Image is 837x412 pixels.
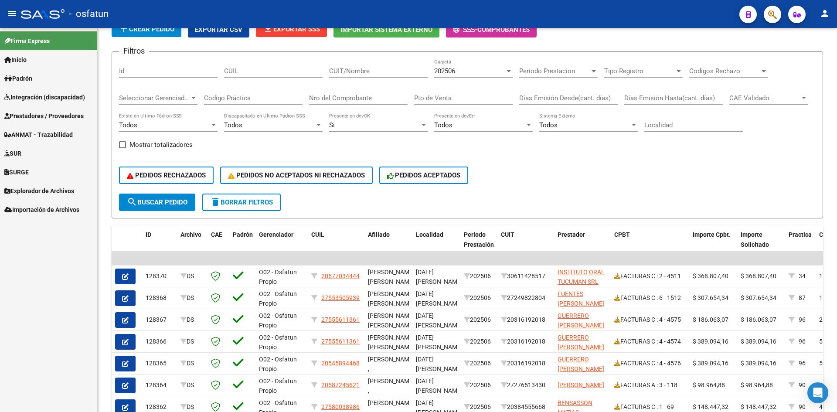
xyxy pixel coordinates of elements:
[604,67,675,75] span: Tipo Registro
[4,92,85,102] span: Integración (discapacidad)
[364,225,412,264] datatable-header-cell: Afiliado
[321,360,360,367] span: 20545894468
[539,121,558,129] span: Todos
[741,403,776,410] span: $ 148.447,32
[737,225,785,264] datatable-header-cell: Importe Solicitado
[263,25,320,33] span: Exportar SSS
[501,380,551,390] div: 27276513430
[368,334,416,351] span: [PERSON_NAME] [PERSON_NAME],
[202,194,281,211] button: Borrar Filtros
[614,402,686,412] div: FACTURAS C : 1 - 69
[501,271,551,281] div: 30611428517
[4,55,27,65] span: Inicio
[195,26,242,34] span: Exportar CSV
[819,403,823,410] span: 4
[416,378,463,405] span: [DATE][PERSON_NAME] DE TUCUMA
[434,121,453,129] span: Todos
[819,294,823,301] span: 1
[554,225,611,264] datatable-header-cell: Prestador
[211,231,222,238] span: CAE
[446,21,537,37] button: -Comprobantes
[4,111,84,121] span: Prestadores / Proveedores
[180,231,201,238] span: Archivo
[464,293,494,303] div: 202506
[259,312,297,329] span: O02 - Osfatun Propio
[259,356,297,373] span: O02 - Osfatun Propio
[799,381,806,388] span: 90
[146,402,174,412] div: 128362
[321,316,360,323] span: 27555611361
[208,225,229,264] datatable-header-cell: CAE
[558,334,604,351] span: GUERRERO [PERSON_NAME]
[693,272,728,279] span: $ 368.807,40
[464,380,494,390] div: 202506
[819,338,830,345] span: 532
[146,358,174,368] div: 128365
[4,167,29,177] span: SURGE
[368,378,415,395] span: [PERSON_NAME] ,
[434,67,455,75] span: 202506
[119,194,195,211] button: Buscar Pedido
[368,290,415,317] span: [PERSON_NAME] [PERSON_NAME] ,
[693,381,725,388] span: $ 98.964,88
[558,312,604,329] span: GUERRERO [PERSON_NAME]
[614,293,686,303] div: FACTURAS C : 6 - 1512
[501,402,551,412] div: 20384555668
[464,337,494,347] div: 202506
[146,337,174,347] div: 128366
[146,271,174,281] div: 128370
[477,26,530,34] span: Comprobantes
[799,338,806,345] span: 96
[729,94,800,102] span: CAE Validado
[180,337,204,347] div: DS
[333,21,439,37] button: Importar Sistema Externo
[368,269,415,296] span: [PERSON_NAME] [PERSON_NAME] ,
[127,197,137,207] mat-icon: search
[4,186,74,196] span: Explorador de Archivos
[368,312,416,329] span: [PERSON_NAME] [PERSON_NAME],
[387,171,461,179] span: PEDIDOS ACEPTADOS
[210,197,221,207] mat-icon: delete
[4,36,50,46] span: Firma Express
[146,293,174,303] div: 128368
[558,231,585,238] span: Prestador
[416,312,463,339] span: [DATE][PERSON_NAME] DE TUCUMA
[497,225,554,264] datatable-header-cell: CUIT
[693,360,728,367] span: $ 389.094,16
[501,231,514,238] span: CUIT
[501,315,551,325] div: 20316192018
[741,294,776,301] span: $ 307.654,34
[693,338,728,345] span: $ 389.094,16
[321,294,360,301] span: 27553505939
[329,121,335,129] span: Si
[340,26,432,34] span: Importar Sistema Externo
[819,272,823,279] span: 1
[693,294,728,301] span: $ 307.654,34
[614,380,686,390] div: FACTURAS A : 3 - 118
[741,381,773,388] span: $ 98.964,88
[146,315,174,325] div: 128367
[146,231,151,238] span: ID
[741,338,776,345] span: $ 389.094,16
[693,316,728,323] span: $ 186.063,07
[614,337,686,347] div: FACTURAS C : 4 - 4574
[321,403,360,410] span: 27580038986
[321,381,360,388] span: 20587245621
[460,225,497,264] datatable-header-cell: Período Prestación
[146,380,174,390] div: 128364
[119,25,174,33] span: Crear Pedido
[220,167,373,184] button: PEDIDOS NO ACEPTADOS NI RECHAZADOS
[180,315,204,325] div: DS
[689,67,760,75] span: Codigos Rechazo
[464,271,494,281] div: 202506
[129,140,193,150] span: Mostrar totalizadores
[820,8,830,19] mat-icon: person
[255,225,308,264] datatable-header-cell: Gerenciador
[611,225,689,264] datatable-header-cell: CPBT
[263,24,273,34] mat-icon: file_download
[259,378,297,395] span: O02 - Osfatun Propio
[501,293,551,303] div: 27249822804
[142,225,177,264] datatable-header-cell: ID
[180,402,204,412] div: DS
[558,381,604,388] span: [PERSON_NAME]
